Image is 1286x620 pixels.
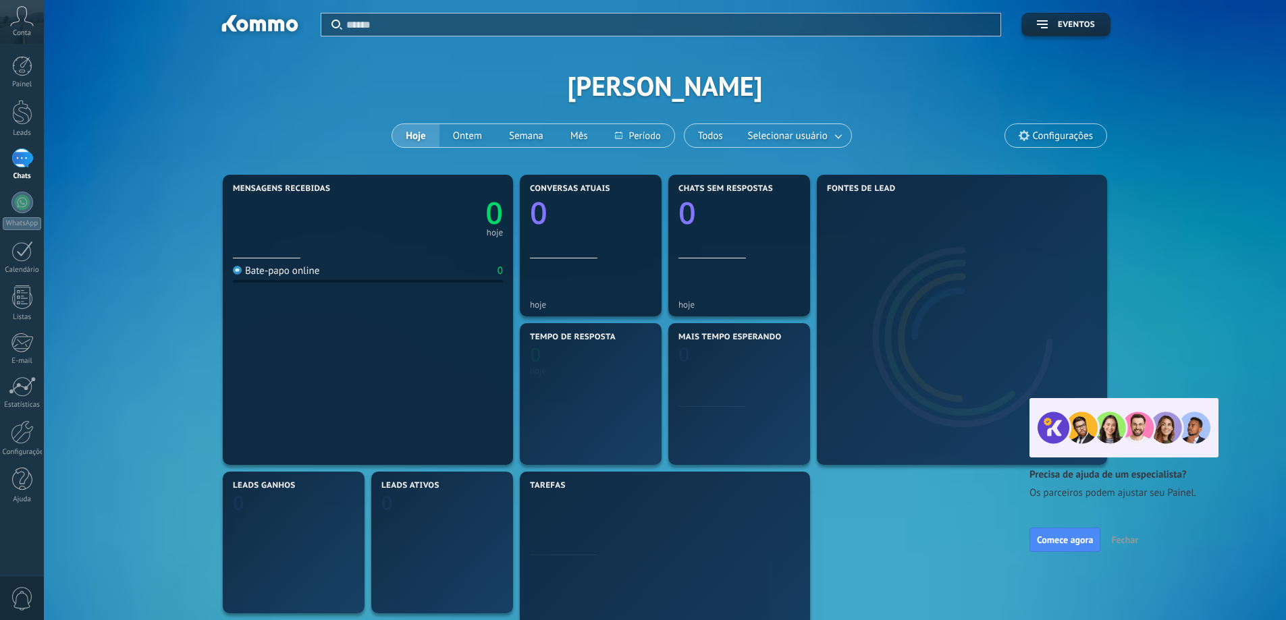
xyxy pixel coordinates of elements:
div: Configurações [3,448,42,457]
span: Tempo de resposta [530,333,616,342]
div: E-mail [3,357,42,366]
button: Fechar [1105,530,1144,550]
span: Leads ativos [381,481,439,490]
button: Selecionar usuário [736,124,851,147]
span: Comece agora [1037,535,1093,544]
button: Comece agora [1029,528,1100,552]
div: Bate-papo online [233,264,319,277]
div: hoje [678,300,800,310]
text: 0 [678,341,690,368]
div: hoje [530,366,651,376]
button: Todos [685,124,736,147]
div: hoje [530,300,651,310]
span: Fontes de lead [827,184,896,194]
button: Ontem [439,124,495,147]
button: Hoje [392,124,439,147]
div: Listas [3,313,42,322]
text: 0 [530,341,541,368]
text: 0 [233,490,244,516]
button: Semana [495,124,557,147]
span: Mensagens recebidas [233,184,330,194]
div: hoje [487,229,503,236]
img: Bate-papo online [233,266,242,275]
span: Os parceiros podem ajustar seu Painel. [1029,486,1245,500]
span: Selecionar usuário [745,127,830,145]
button: Mês [557,124,601,147]
h2: Precisa de ajuda de um especialista? [1029,468,1245,481]
span: Mais tempo esperando [678,333,782,342]
span: Configurações [1033,130,1093,142]
div: Estatísticas [3,401,42,410]
span: Eventos [1058,20,1095,30]
text: 0 [678,192,696,233]
div: Leads [3,129,42,138]
text: 0 [381,490,393,516]
a: 0 [368,192,503,233]
div: Calendário [3,266,42,275]
div: WhatsApp [3,217,41,230]
button: Eventos [1021,13,1110,36]
span: Tarefas [530,481,566,490]
text: 0 [485,192,503,233]
div: Painel [3,80,42,89]
div: Ajuda [3,495,42,504]
span: Fechar [1111,535,1138,544]
span: Conversas atuais [530,184,610,194]
div: 0 [498,264,503,277]
span: Chats sem respostas [678,184,773,194]
span: Leads ganhos [233,481,296,490]
div: Chats [3,172,42,181]
text: 0 [530,192,547,233]
span: Conta [13,29,31,38]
